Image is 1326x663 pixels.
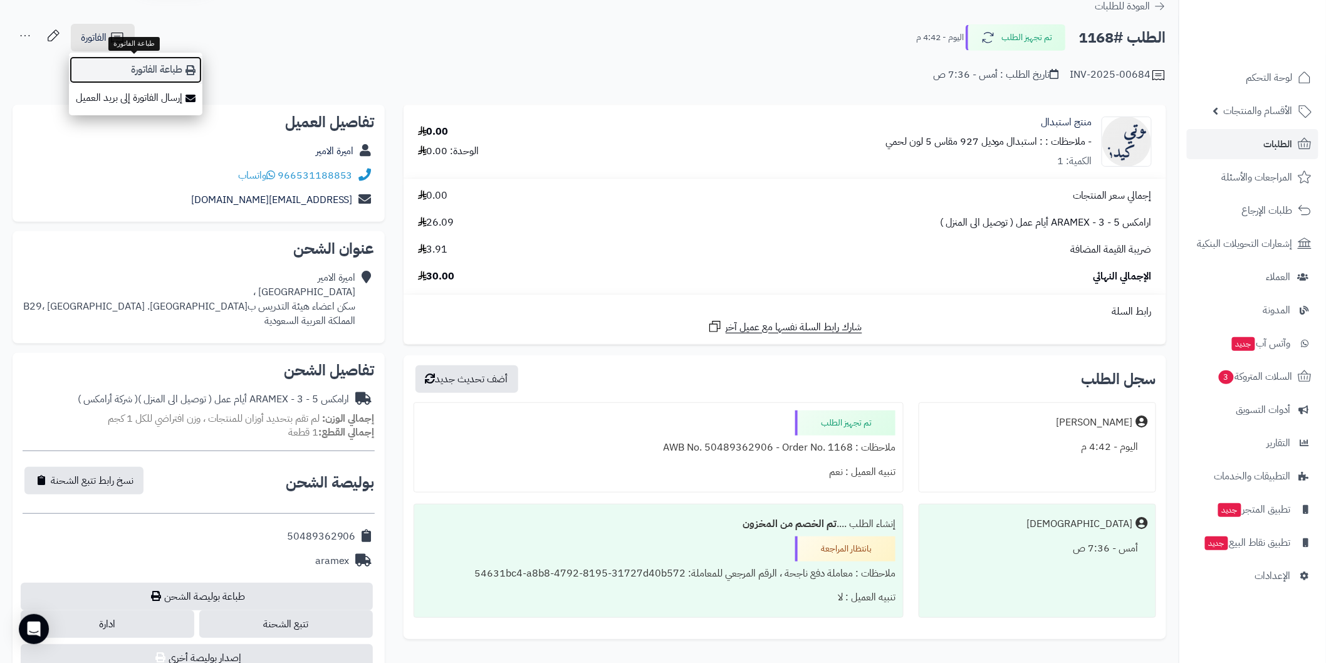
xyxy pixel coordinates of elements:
div: [DEMOGRAPHIC_DATA] [1027,517,1133,531]
span: 3 [1219,370,1234,384]
a: [EMAIL_ADDRESS][DOMAIN_NAME] [191,192,353,207]
h2: عنوان الشحن [23,241,375,256]
span: طلبات الإرجاع [1242,202,1293,219]
span: 0.00 [418,189,448,203]
a: وآتس آبجديد [1187,328,1318,358]
div: aramex [315,554,350,568]
span: 3.91 [418,243,448,257]
div: تاريخ الطلب : أمس - 7:36 ص [933,68,1059,82]
span: ضريبة القيمة المضافة [1071,243,1152,257]
div: INV-2025-00684 [1070,68,1166,83]
span: شارك رابط السلة نفسها مع عميل آخر [726,320,862,335]
div: تم تجهيز الطلب [795,410,895,436]
a: الفاتورة [71,24,135,51]
a: العملاء [1187,262,1318,292]
div: أمس - 7:36 ص [927,536,1148,561]
span: لوحة التحكم [1246,69,1293,86]
h2: تفاصيل الشحن [23,363,375,378]
div: اليوم - 4:42 م [927,435,1148,459]
div: إنشاء الطلب .... [422,512,895,536]
span: نسخ رابط تتبع الشحنة [51,473,133,488]
span: التطبيقات والخدمات [1214,467,1291,485]
a: التقارير [1187,428,1318,458]
span: العملاء [1266,268,1291,286]
div: ملاحظات : AWB No. 50489362906 - Order No. 1168 [422,436,895,460]
div: Open Intercom Messenger [19,614,49,644]
span: 30.00 [418,269,455,284]
a: اميرة الامير [316,144,354,159]
div: 50489362906 [287,530,356,544]
span: إجمالي سعر المنتجات [1073,189,1152,203]
span: التقارير [1267,434,1291,452]
h2: تفاصيل العميل [23,115,375,130]
button: نسخ رابط تتبع الشحنة [24,467,144,494]
div: [PERSON_NAME] [1057,415,1133,430]
span: 26.09 [418,216,454,230]
div: اميرة الامير [GEOGRAPHIC_DATA] ، سكن اعضاء هيئة التدريس ب[GEOGRAPHIC_DATA]. B29، [GEOGRAPHIC_DATA... [23,271,356,328]
a: إشعارات التحويلات البنكية [1187,229,1318,259]
h3: سجل الطلب [1082,372,1156,387]
img: no_image-90x90.png [1102,117,1151,167]
a: منتج استبدال [1041,115,1092,130]
div: الوحدة: 0.00 [418,144,479,159]
div: رابط السلة [409,305,1161,319]
strong: إجمالي القطع: [318,425,375,440]
span: المدونة [1263,301,1291,319]
h2: الطلب #1168 [1079,25,1166,51]
a: السلات المتروكة3 [1187,362,1318,392]
strong: إجمالي الوزن: [322,411,375,426]
b: تم الخصم من المخزون [743,516,837,531]
span: إشعارات التحويلات البنكية [1198,235,1293,253]
a: تطبيق المتجرجديد [1187,494,1318,525]
span: الإعدادات [1255,567,1291,585]
span: وآتس آب [1231,335,1291,352]
div: ارامكس ARAMEX - 3 - 5 أيام عمل ( توصيل الى المنزل ) [78,392,350,407]
a: تتبع الشحنة [199,610,373,638]
h2: بوليصة الشحن [286,475,375,490]
div: طباعة الفاتورة [108,37,160,51]
button: أضف تحديث جديد [415,365,518,393]
span: تطبيق المتجر [1217,501,1291,518]
a: طباعة الفاتورة [69,56,202,84]
a: التطبيقات والخدمات [1187,461,1318,491]
div: تنبيه العميل : لا [422,585,895,610]
a: الطلبات [1187,129,1318,159]
a: المراجعات والأسئلة [1187,162,1318,192]
small: 1 قطعة [288,425,375,440]
small: - ملاحظات : : استبدال موديل 927 مقاس 5 لون لحمي [885,134,1092,149]
span: الأقسام والمنتجات [1224,102,1293,120]
a: إرسال الفاتورة إلى بريد العميل [69,84,202,112]
span: تطبيق نقاط البيع [1204,534,1291,551]
img: logo-2.png [1241,35,1314,61]
button: تم تجهيز الطلب [966,24,1066,51]
span: ( شركة أرامكس ) [78,392,138,407]
a: طلبات الإرجاع [1187,196,1318,226]
a: ادارة [21,610,194,638]
div: تنبيه العميل : نعم [422,460,895,484]
div: بانتظار المراجعة [795,536,895,561]
a: شارك رابط السلة نفسها مع عميل آخر [707,319,862,335]
small: اليوم - 4:42 م [916,31,964,44]
span: ارامكس ARAMEX - 3 - 5 أيام عمل ( توصيل الى المنزل ) [940,216,1152,230]
span: الطلبات [1264,135,1293,153]
a: تطبيق نقاط البيعجديد [1187,528,1318,558]
span: أدوات التسويق [1236,401,1291,419]
span: الفاتورة [81,30,107,45]
a: أدوات التسويق [1187,395,1318,425]
div: الكمية: 1 [1058,154,1092,169]
a: واتساب [238,168,275,183]
span: لم تقم بتحديد أوزان للمنتجات ، وزن افتراضي للكل 1 كجم [108,411,320,426]
a: لوحة التحكم [1187,63,1318,93]
span: المراجعات والأسئلة [1222,169,1293,186]
span: جديد [1218,503,1241,517]
span: السلات المتروكة [1218,368,1293,385]
a: الإعدادات [1187,561,1318,591]
a: طباعة بوليصة الشحن [21,583,373,610]
div: ملاحظات : معاملة دفع ناجحة ، الرقم المرجعي للمعاملة: 54631bc4-a8b8-4792-8195-31727d40b572 [422,561,895,586]
span: الإجمالي النهائي [1094,269,1152,284]
a: المدونة [1187,295,1318,325]
a: 966531188853 [278,168,353,183]
span: جديد [1232,337,1255,351]
span: جديد [1205,536,1228,550]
